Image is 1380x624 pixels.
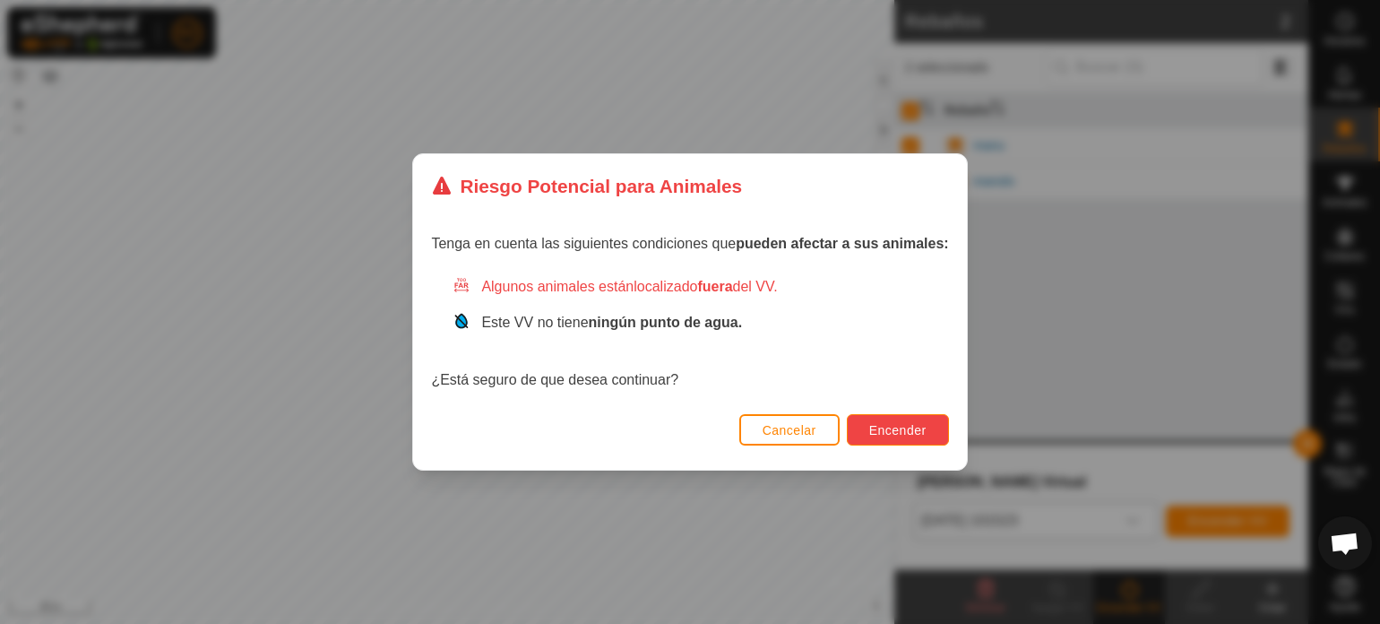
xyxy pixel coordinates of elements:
[481,315,742,330] span: Este VV no tiene
[869,423,927,438] span: Encender
[431,172,742,200] div: Riesgo Potencial para Animales
[847,414,949,446] button: Encender
[589,315,743,330] strong: ningún punto de agua.
[763,423,816,438] span: Cancelar
[736,236,948,251] strong: pueden afectar a sus animales:
[739,414,840,446] button: Cancelar
[697,279,732,294] strong: fuera
[431,236,948,251] span: Tenga en cuenta las siguientes condiciones que
[431,276,948,391] div: ¿Está seguro de que desea continuar?
[634,279,777,294] span: localizado del VV.
[453,276,948,298] div: Algunos animales están
[1318,516,1372,570] div: Chat abierto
